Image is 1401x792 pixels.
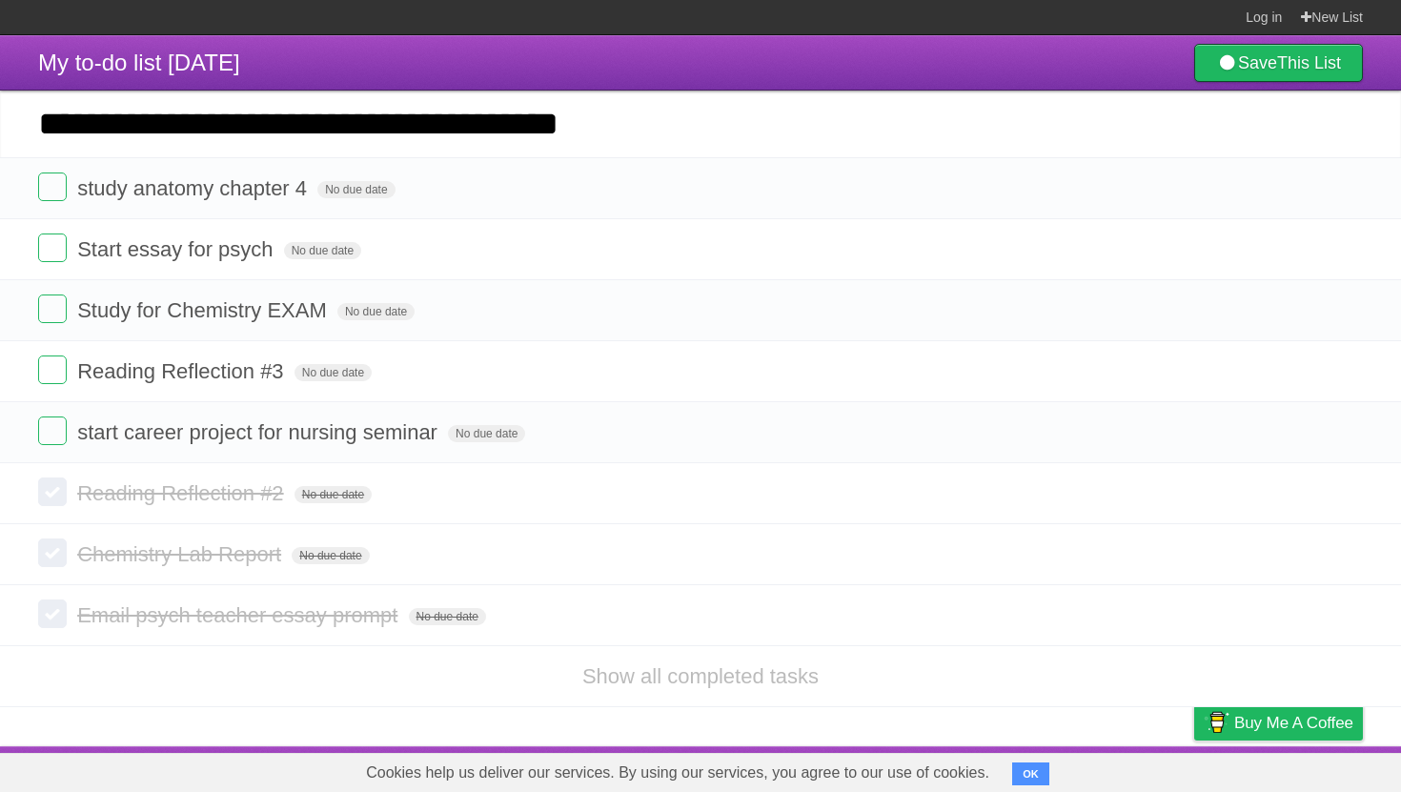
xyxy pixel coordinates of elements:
[77,542,286,566] span: Chemistry Lab Report
[941,751,981,787] a: About
[1004,751,1081,787] a: Developers
[1169,751,1219,787] a: Privacy
[292,547,369,564] span: No due date
[77,359,288,383] span: Reading Reflection #3
[317,181,395,198] span: No due date
[38,599,67,628] label: Done
[38,234,67,262] label: Done
[294,364,372,381] span: No due date
[38,355,67,384] label: Done
[1204,706,1229,739] img: Buy me a coffee
[582,664,819,688] a: Show all completed tasks
[38,50,240,75] span: My to-do list [DATE]
[77,603,402,627] span: Email psych teacher essay prompt
[77,237,277,261] span: Start essay for psych
[1243,751,1363,787] a: Suggest a feature
[38,477,67,506] label: Done
[1277,53,1341,72] b: This List
[294,486,372,503] span: No due date
[38,538,67,567] label: Done
[1234,706,1353,740] span: Buy me a coffee
[284,242,361,259] span: No due date
[38,294,67,323] label: Done
[337,303,415,320] span: No due date
[347,754,1008,792] span: Cookies help us deliver our services. By using our services, you agree to our use of cookies.
[1194,705,1363,741] a: Buy me a coffee
[77,481,288,505] span: Reading Reflection #2
[77,176,312,200] span: study anatomy chapter 4
[77,420,442,444] span: start career project for nursing seminar
[77,298,332,322] span: Study for Chemistry EXAM
[1105,751,1147,787] a: Terms
[409,608,486,625] span: No due date
[38,173,67,201] label: Done
[38,416,67,445] label: Done
[1012,762,1049,785] button: OK
[1194,44,1363,82] a: SaveThis List
[448,425,525,442] span: No due date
